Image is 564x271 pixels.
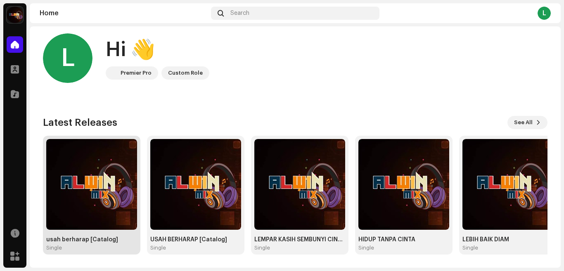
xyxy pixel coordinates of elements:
[514,114,533,131] span: See All
[358,236,449,243] div: HIDUP TANPA CINTA
[254,139,345,230] img: 1d34e77a-5911-419d-b147-9b700cfeea74
[150,245,166,251] div: Single
[230,10,249,16] span: Search
[40,10,208,16] div: Home
[462,245,478,251] div: Single
[462,139,553,230] img: 4013d290-e66c-473c-b431-7435a5ad0e92
[106,37,209,63] div: Hi 👋
[358,139,449,230] img: ac2a4908-5697-4ce9-9c18-316a45627b78
[254,245,270,251] div: Single
[150,139,241,230] img: eaf5dc35-276c-42f7-b4d4-889b69728707
[507,116,547,129] button: See All
[46,236,137,243] div: usah berharap [Catalog]
[107,68,117,78] img: 64f15ab7-a28a-4bb5-a164-82594ec98160
[462,236,553,243] div: LEBIH BAIK DIAM
[46,245,62,251] div: Single
[150,236,241,243] div: USAH BERHARAP [Catalog]
[7,7,23,23] img: c1c21633-d1c6-434a-be46-eebbb42e9dfc
[538,7,551,20] div: L
[46,139,137,230] img: f8c62a23-ed99-40f1-8b90-7c3db2fc1d13
[254,236,345,243] div: LEMPAR KASIH SEMBUNYI CINTA DUTCH
[43,33,92,83] div: L
[168,68,203,78] div: Custom Role
[121,68,152,78] div: Premier Pro
[358,245,374,251] div: Single
[43,116,117,129] h3: Latest Releases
